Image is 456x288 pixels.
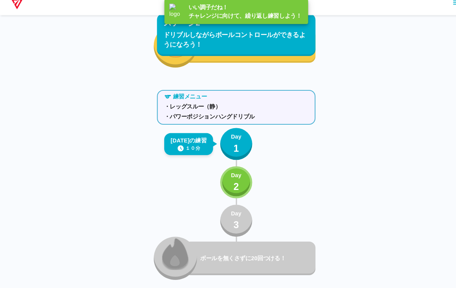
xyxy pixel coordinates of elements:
button: locked_fire_icon [148,239,190,280]
p: ステージ2 [158,26,193,38]
p: 1 [225,146,231,160]
button: sidemenu [435,6,448,19]
p: Day [223,212,233,220]
p: 2 [225,183,231,197]
p: ドリブルしながらボールコントロールができるようになろう！ [158,39,298,58]
p: ボールを無くさずに20回つける！ [193,256,301,264]
button: Day3 [213,208,243,239]
img: logo [163,14,179,29]
button: Day1 [213,134,243,164]
p: ・パワーポジションハングドリブル [158,119,298,127]
p: Day [223,138,233,146]
p: １０分 [179,150,193,157]
p: 3 [225,220,231,234]
button: fire_icon [148,34,190,75]
p: いい調子だね！ チャレンジに向けて、繰り返し練習しよう！ [182,13,291,29]
img: locked_fire_icon [157,239,182,271]
button: Day2 [213,171,243,202]
p: Day [223,175,233,183]
p: [DATE]の練習 [165,142,199,150]
img: dummy [9,5,24,20]
p: ・レッグスルー（静） [158,109,298,117]
p: 練習メニュー [167,99,200,107]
